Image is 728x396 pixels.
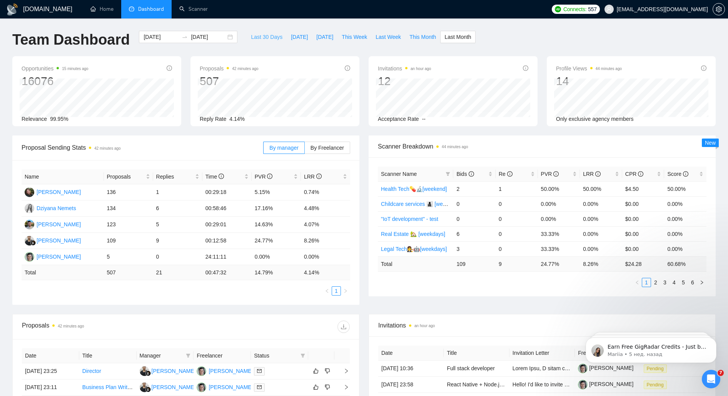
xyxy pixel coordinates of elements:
th: Date [378,346,444,361]
button: left [322,286,332,296]
td: 0.00% [664,241,706,256]
a: "IoT development" - test [381,216,438,222]
td: $4.50 [622,181,665,196]
span: right [337,384,349,390]
td: 5 [153,217,202,233]
button: download [337,321,350,333]
span: right [343,289,348,293]
span: Replies [156,172,194,181]
th: Date [22,348,79,363]
span: Relevance [22,116,47,122]
td: [DATE] 10:36 [378,361,444,377]
img: YN [197,383,206,392]
span: Invitations [378,321,706,330]
a: 5 [679,278,688,287]
span: Time [205,174,224,180]
a: Real Estate 🏡 [weekdays] [381,231,445,237]
span: Earn Free GigRadar Credits - Just by Sharing Your Story! 💬 Want more credits for sending proposal... [33,22,133,212]
a: Health Tech💊🔬[weekend] [381,186,447,192]
span: Scanner Name [381,171,417,177]
img: c1Tebym3BND9d52IcgAhOjDIggZNrr93DrArCnDDhQCo9DNa2fMdUdlKkX3cX7l7jn [578,380,588,389]
span: 4.14% [229,116,245,122]
span: like [313,368,319,374]
div: [PERSON_NAME] [37,188,81,196]
span: By Freelancer [311,145,344,151]
a: [PERSON_NAME] [578,381,633,387]
td: 14.63% [252,217,301,233]
span: filter [184,350,192,361]
td: 0 [496,196,538,211]
time: 44 minutes ago [442,145,468,149]
td: 0 [496,226,538,241]
td: $0.00 [622,211,665,226]
span: PVR [541,171,559,177]
td: 33.33% [538,241,580,256]
button: right [697,278,706,287]
span: like [313,384,319,390]
span: -- [422,116,426,122]
td: 8.26 % [580,256,622,271]
a: searchScanner [179,6,208,12]
button: left [633,278,642,287]
span: dislike [325,368,330,374]
span: Scanner Breakdown [378,142,706,151]
span: filter [446,172,450,176]
td: 134 [104,201,153,217]
a: 4 [670,278,678,287]
div: 12 [378,74,431,89]
span: info-circle [167,65,172,71]
span: Dashboard [138,6,164,12]
td: $0.00 [622,196,665,211]
span: Proposals [200,64,259,73]
td: Full stack developer [444,361,509,377]
span: right [337,368,349,374]
span: By manager [269,145,298,151]
span: Reply Rate [200,116,226,122]
a: homeHome [90,6,114,12]
span: LRR [304,174,322,180]
span: info-circle [267,174,272,179]
button: [DATE] [312,31,337,43]
span: This Month [409,33,436,41]
td: 21 [153,265,202,280]
td: 14.79 % [252,265,301,280]
span: filter [299,350,307,361]
span: 99.95% [50,116,68,122]
td: 5.15% [252,184,301,201]
button: like [311,366,321,376]
span: right [700,280,704,285]
td: $0.00 [622,226,665,241]
a: React Native + Node.js Expert Needed for Apple Pay & Paid App Upgrade [447,381,623,388]
td: 0.00% [538,211,580,226]
li: 4 [670,278,679,287]
time: an hour ago [411,67,431,71]
span: dashboard [129,6,134,12]
span: user [606,7,612,12]
button: right [341,286,350,296]
td: 9 [153,233,202,249]
span: Proposals [107,172,144,181]
td: 109 [453,256,496,271]
th: Invitation Letter [509,346,575,361]
li: 1 [332,286,341,296]
td: 0.00% [538,196,580,211]
div: Proposals [22,321,186,333]
a: 3 [661,278,669,287]
img: gigradar-bm.png [145,387,151,392]
button: like [311,383,321,392]
span: CPR [625,171,643,177]
button: dislike [323,383,332,392]
span: Last Month [444,33,471,41]
img: gigradar-bm.png [30,240,36,246]
img: HH [25,187,34,197]
li: Next Page [341,286,350,296]
div: [PERSON_NAME] [37,252,81,261]
td: 0.00% [252,249,301,265]
td: $0.00 [622,241,665,256]
span: info-circle [523,65,528,71]
a: FG[PERSON_NAME] [140,368,196,374]
img: YN [25,252,34,262]
span: [DATE] [316,33,333,41]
